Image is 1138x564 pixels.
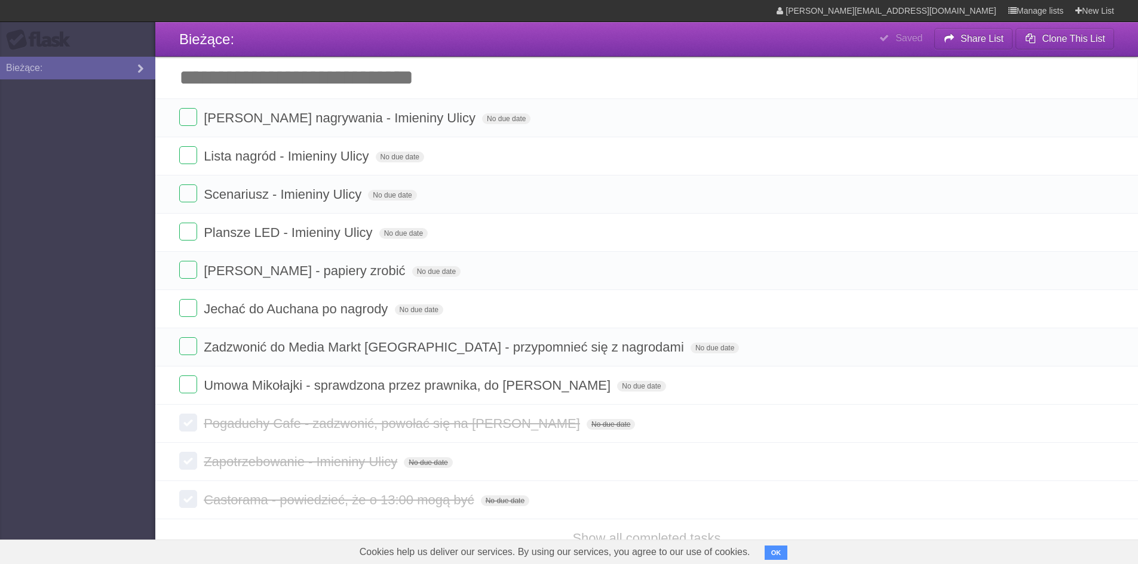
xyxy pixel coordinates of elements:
span: No due date [412,266,461,277]
span: No due date [482,113,530,124]
span: Lista nagród - Imieniny Ulicy [204,149,372,164]
span: No due date [395,304,443,315]
label: Done [179,490,197,508]
span: Bieżące: [179,31,234,47]
button: Clone This List [1016,28,1114,50]
span: Zadzwonić do Media Markt [GEOGRAPHIC_DATA] - przypomnieć się z nagrodami [204,340,687,355]
span: No due date [404,457,452,468]
span: Jechać do Auchana po nagrody [204,301,391,316]
button: Share List [934,28,1013,50]
span: [PERSON_NAME] - papiery zrobić [204,263,408,278]
div: Flask [6,29,78,51]
span: Scenariusz - Imieniny Ulicy [204,187,364,202]
span: [PERSON_NAME] nagrywania - Imieniny Ulicy [204,110,478,125]
label: Done [179,146,197,164]
span: Castorama - powiedzieć, że o 13:00 mogą być [204,492,477,507]
span: Cookies help us deliver our services. By using our services, you agree to our use of cookies. [348,540,762,564]
span: Umowa Mikołajki - sprawdzona przez prawnika, do [PERSON_NAME] [204,378,614,393]
button: OK [765,545,788,560]
label: Done [179,184,197,202]
b: Clone This List [1042,33,1105,44]
span: No due date [379,228,428,239]
a: Show all completed tasks [572,531,720,545]
label: Done [179,452,197,470]
label: Done [179,414,197,432]
span: No due date [376,152,424,162]
label: Done [179,223,197,241]
label: Done [179,337,197,355]
span: No due date [481,495,529,506]
label: Done [179,375,197,393]
span: Zapotrzebowanie - Imieniny Ulicy [204,454,400,469]
span: No due date [368,190,416,201]
span: Pogaduchy Cafe - zadzwonić, powołać się na [PERSON_NAME] [204,416,583,431]
span: No due date [617,381,665,392]
label: Done [179,108,197,126]
span: No due date [691,343,739,353]
b: Saved [895,33,922,43]
label: Done [179,261,197,279]
span: Plansze LED - Imieniny Ulicy [204,225,375,240]
b: Share List [961,33,1004,44]
span: No due date [587,419,635,430]
label: Done [179,299,197,317]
